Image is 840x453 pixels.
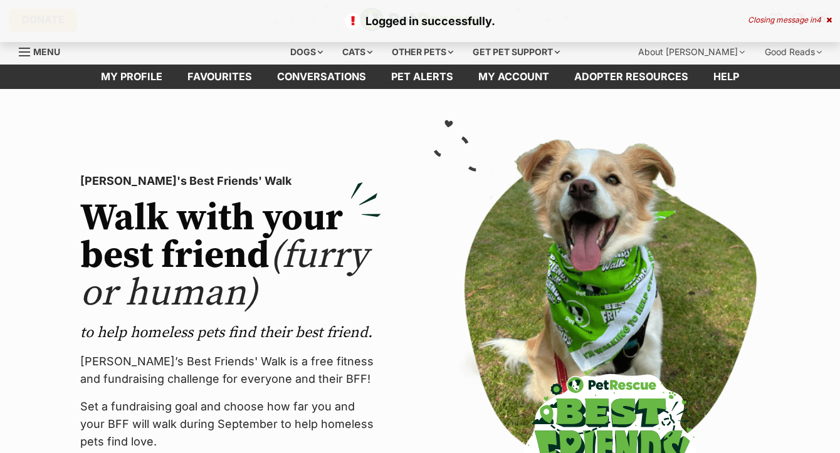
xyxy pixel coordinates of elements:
[33,46,60,57] span: Menu
[175,65,265,89] a: Favourites
[265,65,379,89] a: conversations
[333,39,381,65] div: Cats
[562,65,701,89] a: Adopter resources
[80,353,381,388] p: [PERSON_NAME]’s Best Friends' Walk is a free fitness and fundraising challenge for everyone and t...
[88,65,175,89] a: My profile
[383,39,462,65] div: Other pets
[80,398,381,450] p: Set a fundraising goal and choose how far you and your BFF will walk during September to help hom...
[19,39,69,62] a: Menu
[80,172,381,190] p: [PERSON_NAME]'s Best Friends' Walk
[80,200,381,313] h2: Walk with your best friend
[466,65,562,89] a: My account
[80,232,368,317] span: (furry or human)
[80,323,381,343] p: to help homeless pets find their best friend.
[281,39,332,65] div: Dogs
[464,39,569,65] div: Get pet support
[701,65,752,89] a: Help
[756,39,831,65] div: Good Reads
[379,65,466,89] a: Pet alerts
[629,39,753,65] div: About [PERSON_NAME]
